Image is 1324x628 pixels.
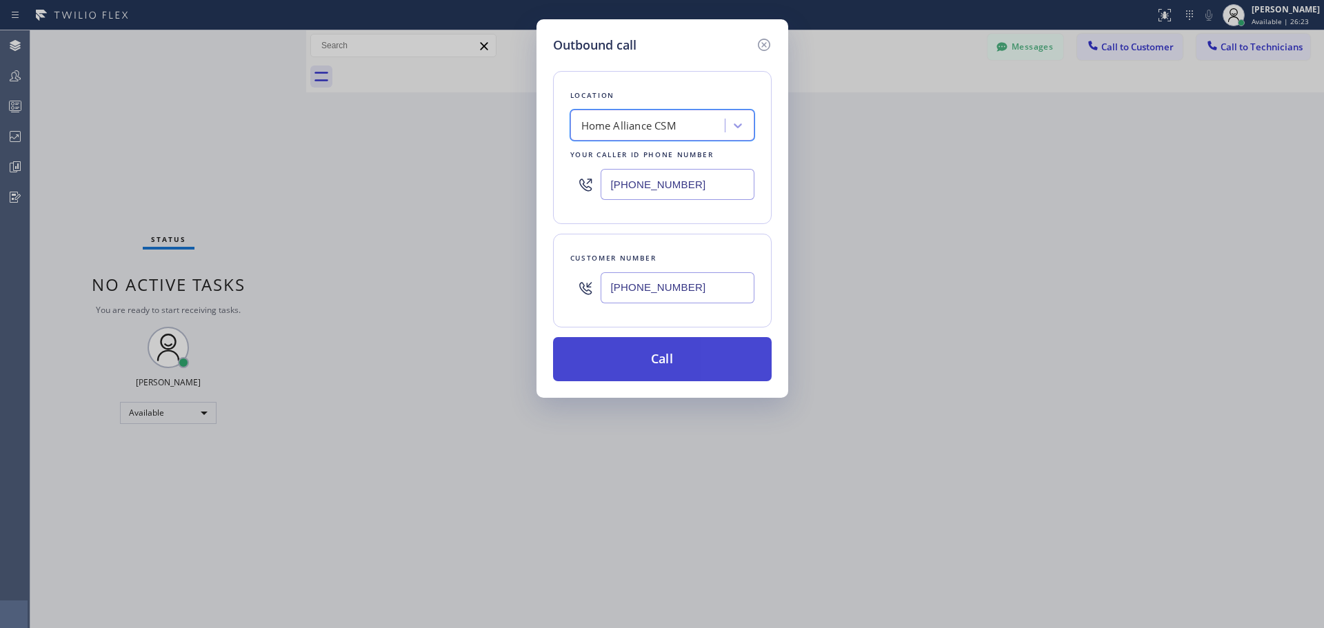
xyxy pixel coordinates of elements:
div: Customer number [570,251,754,265]
div: Location [570,88,754,103]
input: (123) 456-7890 [601,272,754,303]
h5: Outbound call [553,36,636,54]
input: (123) 456-7890 [601,169,754,200]
button: Call [553,337,772,381]
div: Home Alliance CSM [581,118,676,134]
div: Your caller id phone number [570,148,754,162]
